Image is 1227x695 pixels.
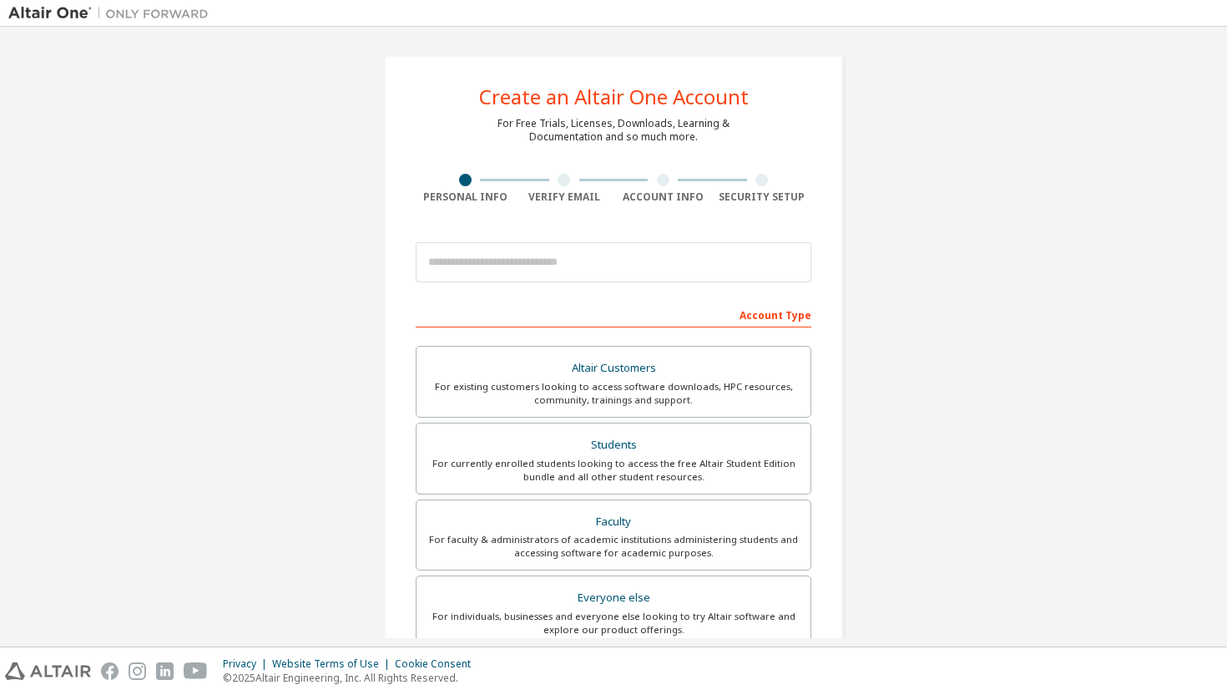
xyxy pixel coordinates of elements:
img: altair_logo.svg [5,662,91,680]
p: © 2025 Altair Engineering, Inc. All Rights Reserved. [223,671,481,685]
div: Faculty [427,510,800,534]
img: Altair One [8,5,217,22]
div: Security Setup [713,190,812,204]
div: For faculty & administrators of academic institutions administering students and accessing softwa... [427,533,800,560]
div: Account Type [416,301,811,327]
div: Students [427,434,800,457]
img: youtube.svg [184,662,208,680]
img: linkedin.svg [156,662,174,680]
div: For Free Trials, Licenses, Downloads, Learning & Documentation and so much more. [497,117,730,144]
div: For currently enrolled students looking to access the free Altair Student Edition bundle and all ... [427,457,800,484]
div: Privacy [223,657,272,671]
div: Verify Email [515,190,614,204]
div: Create an Altair One Account [479,87,749,107]
div: Cookie Consent [395,657,481,671]
div: Altair Customers [427,357,800,380]
div: Personal Info [416,190,515,204]
img: facebook.svg [101,662,119,680]
div: For individuals, businesses and everyone else looking to try Altair software and explore our prod... [427,610,800,637]
div: Everyone else [427,586,800,610]
img: instagram.svg [129,662,146,680]
div: Account Info [613,190,713,204]
div: For existing customers looking to access software downloads, HPC resources, community, trainings ... [427,380,800,407]
div: Website Terms of Use [272,657,395,671]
